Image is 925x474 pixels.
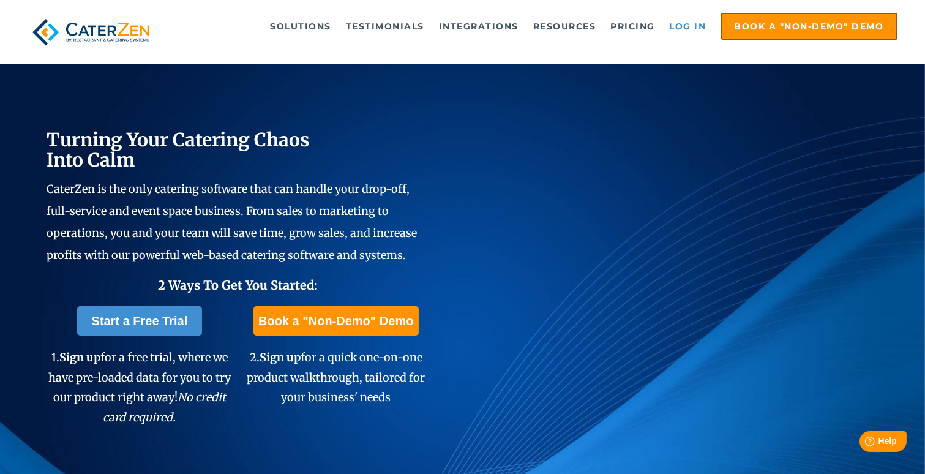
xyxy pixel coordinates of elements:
a: Integrations [433,14,525,39]
span: 2 Ways To Get You Started: [158,277,318,293]
span: CaterZen is the only catering software that can handle your drop-off, full-service and event spac... [47,182,418,262]
img: caterzen [28,13,154,51]
span: Sign up [260,350,301,364]
div: Navigation Menu [176,13,897,40]
span: Sign up [59,350,100,364]
a: Book a "Non-Demo" Demo [253,306,418,336]
iframe: Help widget launcher [816,426,912,461]
em: No credit card required. [103,390,226,424]
a: Log in [664,14,713,39]
span: 2. for a quick one-on-one product walkthrough, tailored for your business' needs [247,350,425,404]
a: Pricing [604,14,661,39]
a: Start a Free Trial [77,306,203,336]
span: Turning Your Catering Chaos Into Calm [47,128,310,171]
span: 1. for a free trial, where we have pre-loaded data for you to try our product right away! [48,350,231,424]
a: Resources [527,14,602,39]
a: Testimonials [340,14,430,39]
a: Solutions [264,14,337,39]
a: Book a "Non-Demo" Demo [721,13,897,40]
